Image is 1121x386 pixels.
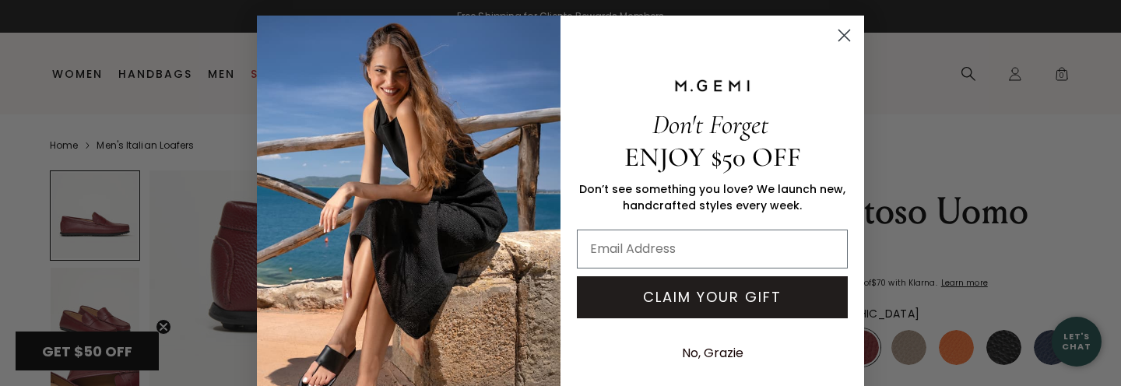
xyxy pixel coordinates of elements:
img: M.GEMI [673,79,751,93]
span: ENJOY $50 OFF [624,141,801,174]
button: No, Grazie [674,334,751,373]
span: Don't Forget [652,108,768,141]
input: Email Address [577,230,848,268]
button: Close dialog [831,22,858,49]
button: CLAIM YOUR GIFT [577,276,848,318]
span: Don’t see something you love? We launch new, handcrafted styles every week. [579,181,845,213]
